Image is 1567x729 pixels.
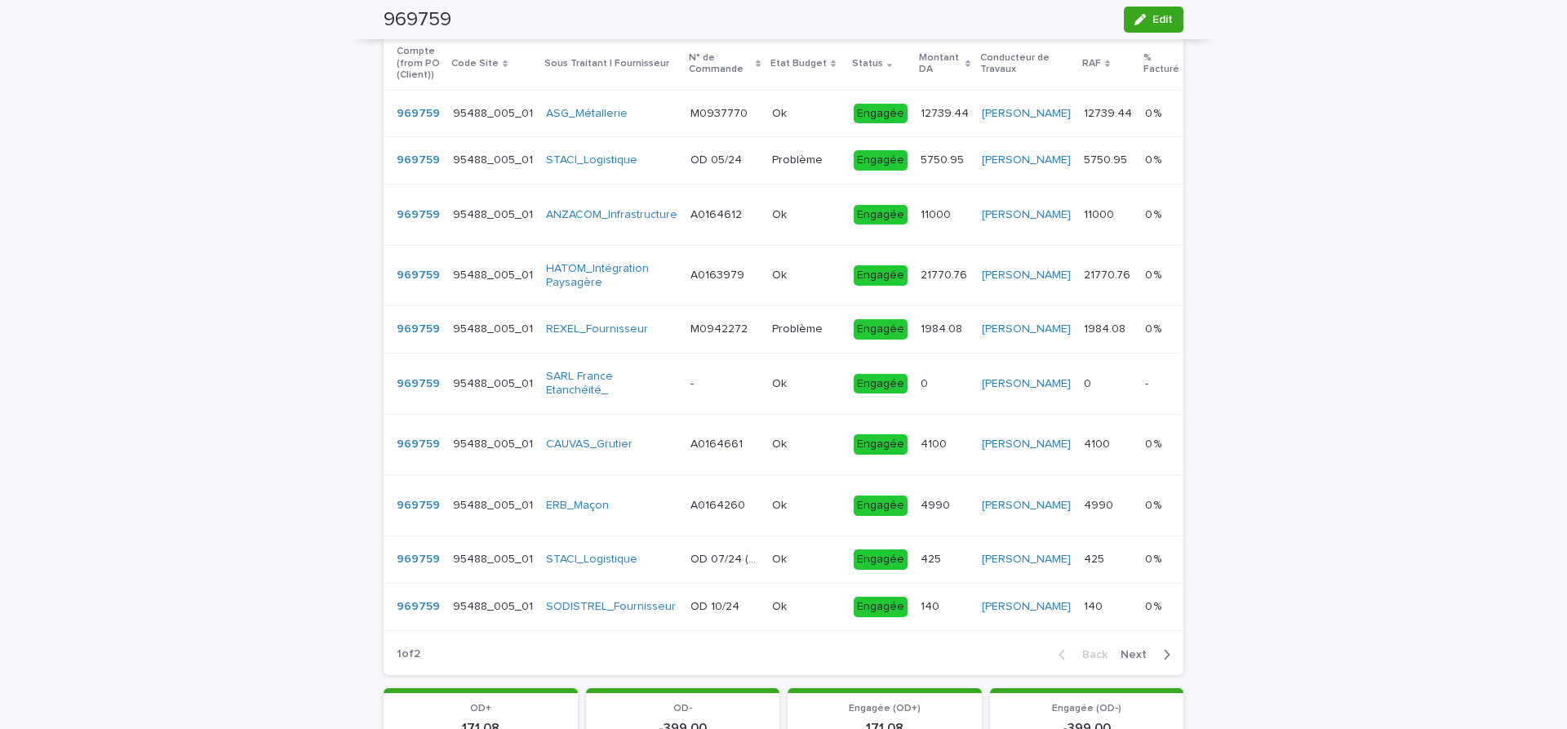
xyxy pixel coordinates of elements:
[772,150,826,167] p: Problème
[982,377,1071,391] a: [PERSON_NAME]
[921,150,967,167] p: 5750.95
[772,205,790,222] p: Ok
[1084,496,1116,513] p: 4990
[982,499,1071,513] a: [PERSON_NAME]
[397,377,440,391] a: 969759
[772,104,790,121] p: Ok
[546,553,637,567] a: STACI_Logistique
[982,107,1071,121] a: [PERSON_NAME]
[470,704,491,713] span: OD+
[546,499,609,513] a: ERB_Maçon
[1124,7,1183,33] button: Edit
[982,153,1071,167] a: [PERSON_NAME]
[673,704,692,713] span: OD-
[384,634,433,674] p: 1 of 2
[397,107,440,121] a: 969759
[397,499,440,513] a: 969759
[772,319,826,336] p: Problème
[772,496,790,513] p: Ok
[1045,647,1114,662] button: Back
[397,208,440,222] a: 969759
[921,549,944,567] p: 425
[690,319,751,336] p: M0942272
[384,137,1484,184] tr: 969759 95488_005_0195488_005_01 STACI_Logistique OD 05/24OD 05/24 ProblèmeProblème Engagée5750.95...
[770,55,827,73] p: Etat Budget
[397,600,440,614] a: 969759
[384,583,1484,630] tr: 969759 95488_005_0195488_005_01 SODISTREL_Fournisseur OD 10/24OD 10/24 OkOk Engagée140140 [PERSON...
[772,374,790,391] p: Ok
[1084,265,1134,282] p: 21770.76
[921,104,972,121] p: 12739.44
[546,107,628,121] a: ASG_Métallerie
[854,104,908,124] div: Engagée
[921,374,931,391] p: 0
[921,496,953,513] p: 4990
[397,153,440,167] a: 969759
[1145,205,1165,222] p: 0 %
[690,549,762,567] p: OD 07/24 (05/24)
[921,319,966,336] p: 1984.08
[982,269,1071,282] a: [PERSON_NAME]
[689,49,752,79] p: N° de Commande
[453,374,536,391] p: 95488_005_01
[1121,649,1156,660] span: Next
[690,496,748,513] p: A0164260
[1145,434,1165,451] p: 0 %
[1084,597,1106,614] p: 140
[921,265,970,282] p: 21770.76
[546,208,677,222] a: ANZACOM_Infrastructure
[1052,704,1121,713] span: Engagée (OD-)
[982,600,1071,614] a: [PERSON_NAME]
[690,434,746,451] p: A0164661
[1084,374,1094,391] p: 0
[772,549,790,567] p: Ok
[384,8,451,32] h2: 969759
[982,322,1071,336] a: [PERSON_NAME]
[854,496,908,516] div: Engagée
[546,370,677,398] a: SARL France Etanchéité_
[397,269,440,282] a: 969759
[453,104,536,121] p: 95488_005_01
[1082,55,1101,73] p: RAF
[854,374,908,394] div: Engagée
[1145,496,1165,513] p: 0 %
[384,306,1484,353] tr: 969759 95488_005_0195488_005_01 REXEL_Fournisseur M0942272M0942272 ProblèmeProblème Engagée1984.0...
[772,434,790,451] p: Ok
[1084,205,1117,222] p: 11000
[919,49,961,79] p: Montant DA
[397,42,442,84] p: Compte (from PO (Client))
[1145,265,1165,282] p: 0 %
[982,553,1071,567] a: [PERSON_NAME]
[854,549,908,570] div: Engagée
[453,434,536,451] p: 95488_005_01
[854,597,908,617] div: Engagée
[1145,374,1152,391] p: -
[690,205,745,222] p: A0164612
[453,549,536,567] p: 95488_005_01
[1084,150,1130,167] p: 5750.95
[384,184,1484,246] tr: 969759 95488_005_0195488_005_01 ANZACOM_Infrastructure A0164612A0164612 OkOk Engagée1100011000 [P...
[397,438,440,451] a: 969759
[546,322,648,336] a: REXEL_Fournisseur
[397,322,440,336] a: 969759
[1145,319,1165,336] p: 0 %
[1084,434,1113,451] p: 4100
[453,496,536,513] p: 95488_005_01
[546,153,637,167] a: STACI_Logistique
[546,600,676,614] a: SODISTREL_Fournisseur
[854,205,908,225] div: Engagée
[690,150,745,167] p: OD 05/24
[854,150,908,171] div: Engagée
[1145,104,1165,121] p: 0 %
[690,104,751,121] p: M0937770
[1145,150,1165,167] p: 0 %
[384,90,1484,137] tr: 969759 95488_005_0195488_005_01 ASG_Métallerie M0937770M0937770 OkOk Engagée12739.4412739.44 [PER...
[1072,649,1108,660] span: Back
[1084,549,1108,567] p: 425
[690,597,743,614] p: OD 10/24
[921,205,954,222] p: 11000
[1145,549,1165,567] p: 0 %
[982,208,1071,222] a: [PERSON_NAME]
[690,265,748,282] p: A0163979
[453,319,536,336] p: 95488_005_01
